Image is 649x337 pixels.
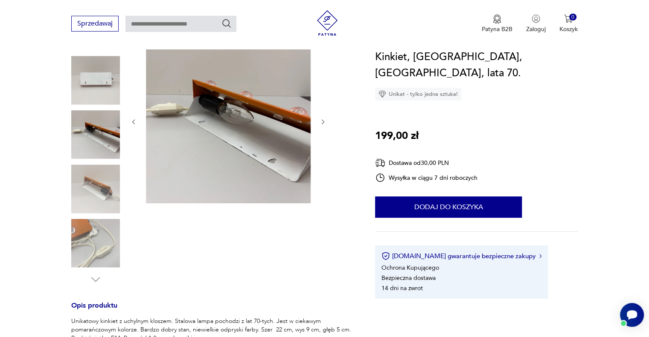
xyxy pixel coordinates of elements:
[559,14,578,33] button: 0Koszyk
[314,10,340,36] img: Patyna - sklep z meblami i dekoracjami vintage
[375,49,578,81] h1: Kinkiet, [GEOGRAPHIC_DATA], [GEOGRAPHIC_DATA], lata 70.
[71,164,120,213] img: Zdjęcie produktu Kinkiet, Orange, Niemcy, lata 70.
[381,284,423,292] li: 14 dni na zwrot
[564,14,573,23] img: Ikona koszyka
[539,254,542,258] img: Ikona strzałki w prawo
[71,303,355,317] h3: Opis produktu
[569,14,576,21] div: 0
[375,158,477,168] div: Dostawa od 30,00 PLN
[532,14,540,23] img: Ikonka użytkownika
[381,252,541,260] button: [DOMAIN_NAME] gwarantuje bezpieczne zakupy
[526,25,546,33] p: Zaloguj
[526,14,546,33] button: Zaloguj
[71,56,120,104] img: Zdjęcie produktu Kinkiet, Orange, Niemcy, lata 70.
[381,274,436,282] li: Bezpieczna dostawa
[378,90,386,98] img: Ikona diamentu
[381,252,390,260] img: Ikona certyfikatu
[71,21,119,27] a: Sprzedawaj
[493,14,501,24] img: Ikona medalu
[375,158,385,168] img: Ikona dostawy
[482,14,512,33] a: Ikona medaluPatyna B2B
[559,25,578,33] p: Koszyk
[381,264,439,272] li: Ochrona Kupującego
[375,173,477,183] div: Wysyłka w ciągu 7 dni roboczych
[482,14,512,33] button: Patyna B2B
[71,219,120,268] img: Zdjęcie produktu Kinkiet, Orange, Niemcy, lata 70.
[482,25,512,33] p: Patyna B2B
[375,128,419,144] p: 199,00 zł
[221,18,232,29] button: Szukaj
[71,110,120,159] img: Zdjęcie produktu Kinkiet, Orange, Niemcy, lata 70.
[375,88,461,101] div: Unikat - tylko jedna sztuka!
[71,16,119,32] button: Sprzedawaj
[620,303,644,327] iframe: Smartsupp widget button
[146,39,311,203] img: Zdjęcie produktu Kinkiet, Orange, Niemcy, lata 70.
[375,196,522,218] button: Dodaj do koszyka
